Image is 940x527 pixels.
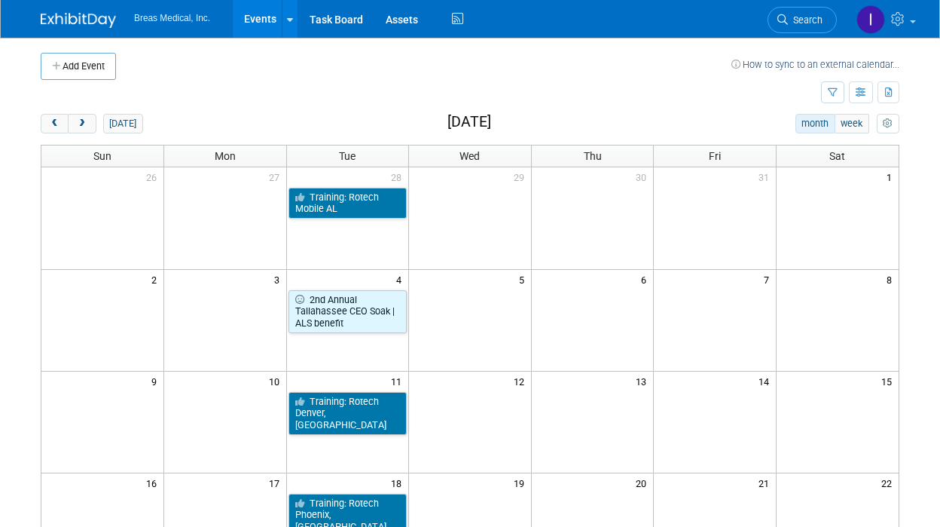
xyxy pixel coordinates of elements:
[267,372,286,391] span: 10
[856,5,885,34] img: Inga Dolezar
[395,270,408,289] span: 4
[885,167,899,186] span: 1
[41,114,69,133] button: prev
[517,270,531,289] span: 5
[68,114,96,133] button: next
[634,473,653,492] span: 20
[788,14,822,26] span: Search
[512,473,531,492] span: 19
[41,13,116,28] img: ExhibitDay
[757,167,776,186] span: 31
[877,114,899,133] button: myCustomButton
[512,167,531,186] span: 29
[447,114,491,130] h2: [DATE]
[103,114,143,133] button: [DATE]
[883,119,893,129] i: Personalize Calendar
[634,372,653,391] span: 13
[835,114,869,133] button: week
[757,473,776,492] span: 21
[731,59,899,70] a: How to sync to an external calendar...
[639,270,653,289] span: 6
[41,53,116,80] button: Add Event
[389,473,408,492] span: 18
[885,270,899,289] span: 8
[634,167,653,186] span: 30
[768,7,837,33] a: Search
[339,150,356,162] span: Tue
[267,167,286,186] span: 27
[459,150,480,162] span: Wed
[757,372,776,391] span: 14
[215,150,236,162] span: Mon
[134,13,210,23] span: Breas Medical, Inc.
[267,473,286,492] span: 17
[288,188,407,219] a: Training: Rotech Mobile AL
[389,372,408,391] span: 11
[273,270,286,289] span: 3
[93,150,111,162] span: Sun
[145,167,163,186] span: 26
[880,473,899,492] span: 22
[145,473,163,492] span: 16
[762,270,776,289] span: 7
[512,372,531,391] span: 12
[288,392,407,435] a: Training: Rotech Denver, [GEOGRAPHIC_DATA]
[584,150,602,162] span: Thu
[288,290,407,333] a: 2nd Annual Tallahassee CEO Soak | ALS benefit
[829,150,845,162] span: Sat
[795,114,835,133] button: month
[709,150,721,162] span: Fri
[389,167,408,186] span: 28
[150,372,163,391] span: 9
[150,270,163,289] span: 2
[880,372,899,391] span: 15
